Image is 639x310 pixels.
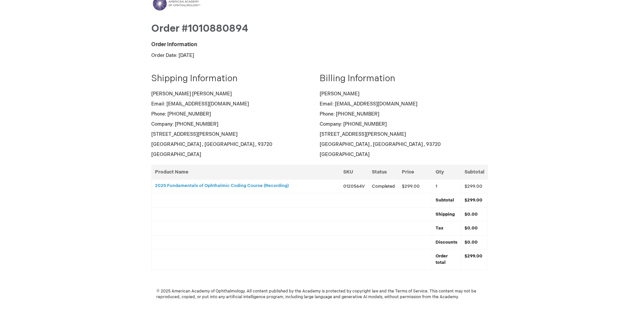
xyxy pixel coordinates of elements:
strong: $0.00 [465,212,478,217]
th: Product Name [151,165,340,179]
th: Subtotal [461,165,488,179]
span: [GEOGRAPHIC_DATA] [151,152,201,157]
span: Phone: [PHONE_NUMBER] [151,111,211,117]
strong: Tax [436,225,443,231]
th: Qty [432,165,461,179]
th: Price [398,165,432,179]
span: [STREET_ADDRESS][PERSON_NAME] [320,131,406,137]
h2: Billing Information [320,74,483,84]
strong: $299.00 [465,197,482,203]
span: [STREET_ADDRESS][PERSON_NAME] [151,131,237,137]
h2: Shipping Information [151,74,315,84]
strong: $0.00 [465,225,478,231]
span: © 2025 American Academy of Ophthalmology. All content published by the Academy is protected by co... [151,288,488,300]
strong: Discounts [436,240,457,245]
strong: $299.00 [465,253,482,259]
span: Order #1010880894 [151,23,248,35]
h3: 2025 Fundamentals of Ophthalmic Coding Course (Recording) [155,183,337,188]
span: Phone: [PHONE_NUMBER] [320,111,379,117]
td: $299.00 [461,179,488,193]
td: 0120564V [340,179,369,193]
span: [PERSON_NAME] [320,91,359,97]
td: $299.00 [398,179,432,193]
p: Order Date: [DATE] [151,52,488,59]
td: 1 [432,179,461,193]
strong: Order total [436,253,448,265]
th: Status [369,165,398,179]
div: Order Information [151,41,488,49]
strong: Subtotal [436,197,454,203]
span: Email: [EMAIL_ADDRESS][DOMAIN_NAME] [320,101,417,107]
span: Email: [EMAIL_ADDRESS][DOMAIN_NAME] [151,101,249,107]
span: [GEOGRAPHIC_DATA] [320,152,370,157]
span: Company: [PHONE_NUMBER] [320,121,387,127]
th: SKU [340,165,369,179]
span: Company: [PHONE_NUMBER] [151,121,218,127]
span: [PERSON_NAME] [PERSON_NAME] [151,91,232,97]
span: [GEOGRAPHIC_DATA] , [GEOGRAPHIC_DATA] , 93720 [151,142,272,147]
td: Completed [369,179,398,193]
span: [GEOGRAPHIC_DATA] , [GEOGRAPHIC_DATA] , 93720 [320,142,441,147]
strong: Shipping [436,212,455,217]
strong: $0.00 [465,240,478,245]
